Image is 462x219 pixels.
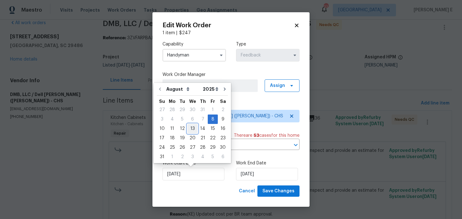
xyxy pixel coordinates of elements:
[198,124,208,133] div: Thu Aug 14 2025
[198,115,208,124] div: Thu Aug 07 2025
[208,124,218,133] div: 15
[218,152,228,162] div: Sat Sep 06 2025
[166,83,255,89] span: [PERSON_NAME] E
[239,187,255,195] span: Cancel
[218,115,228,124] div: 9
[162,41,226,47] label: Capability
[162,49,226,61] input: Select...
[159,99,165,104] abbr: Sunday
[177,133,187,143] div: Tue Aug 19 2025
[187,105,198,114] div: 30
[187,124,198,133] div: 13
[177,105,187,114] div: 29
[157,115,167,124] div: Sun Aug 03 2025
[189,99,196,104] abbr: Wednesday
[167,115,177,124] div: 4
[198,105,208,115] div: Thu Jul 31 2025
[157,133,167,143] div: Sun Aug 17 2025
[218,105,228,115] div: Sat Aug 02 2025
[200,99,206,104] abbr: Thursday
[217,51,225,59] button: Show options
[220,83,229,95] button: Go to next month
[208,115,218,124] div: 8
[157,124,167,133] div: 10
[211,99,215,104] abbr: Friday
[177,134,187,142] div: 19
[198,115,208,124] div: 7
[208,105,218,115] div: Fri Aug 01 2025
[177,124,187,133] div: Tue Aug 12 2025
[218,143,228,152] div: 30
[270,83,285,89] span: Assign
[218,115,228,124] div: Sat Aug 09 2025
[198,152,208,162] div: Thu Sep 04 2025
[254,133,259,138] span: 53
[187,143,198,152] div: Wed Aug 27 2025
[218,124,228,133] div: Sat Aug 16 2025
[187,134,198,142] div: 20
[187,115,198,124] div: 6
[162,168,224,180] input: M/D/YYYY
[198,152,208,161] div: 4
[208,143,218,152] div: 29
[198,134,208,142] div: 21
[177,143,187,152] div: Tue Aug 26 2025
[177,105,187,115] div: Tue Jul 29 2025
[167,143,177,152] div: Mon Aug 25 2025
[218,143,228,152] div: Sat Aug 30 2025
[167,105,177,114] div: 28
[198,105,208,114] div: 31
[177,124,187,133] div: 12
[187,152,198,161] div: 3
[236,160,300,166] label: Work End Date
[169,99,176,104] abbr: Monday
[167,124,177,133] div: Mon Aug 11 2025
[162,72,300,78] label: Work Order Manager
[157,105,167,115] div: Sun Jul 27 2025
[187,152,198,162] div: Wed Sep 03 2025
[167,133,177,143] div: Mon Aug 18 2025
[157,152,167,161] div: 31
[208,124,218,133] div: Fri Aug 15 2025
[208,152,218,162] div: Fri Sep 05 2025
[177,152,187,162] div: Tue Sep 02 2025
[165,84,201,94] select: Month
[198,143,208,152] div: Thu Aug 28 2025
[208,115,218,124] div: Fri Aug 08 2025
[236,168,298,180] input: M/D/YYYY
[177,152,187,161] div: 2
[220,99,226,104] abbr: Saturday
[198,124,208,133] div: 14
[167,124,177,133] div: 11
[218,133,228,143] div: Sat Aug 23 2025
[177,143,187,152] div: 26
[167,152,177,162] div: Mon Sep 01 2025
[155,83,165,95] button: Go to previous month
[218,124,228,133] div: 16
[291,141,300,149] button: Open
[167,115,177,124] div: Mon Aug 04 2025
[201,84,220,94] select: Year
[177,115,187,124] div: 5
[157,105,167,114] div: 27
[208,105,218,114] div: 1
[198,143,208,152] div: 28
[187,105,198,115] div: Wed Jul 30 2025
[162,30,300,36] div: 1 item |
[291,51,299,59] button: Show options
[218,152,228,161] div: 6
[162,22,294,29] h2: Edit Work Order
[167,152,177,161] div: 1
[236,41,300,47] label: Type
[187,133,198,143] div: Wed Aug 20 2025
[208,134,218,142] div: 22
[177,115,187,124] div: Tue Aug 05 2025
[167,134,177,142] div: 18
[236,49,300,61] input: Select...
[157,143,167,152] div: 24
[157,143,167,152] div: Sun Aug 24 2025
[157,124,167,133] div: Sun Aug 10 2025
[218,105,228,114] div: 2
[198,133,208,143] div: Thu Aug 21 2025
[234,132,300,139] span: There are case s for this home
